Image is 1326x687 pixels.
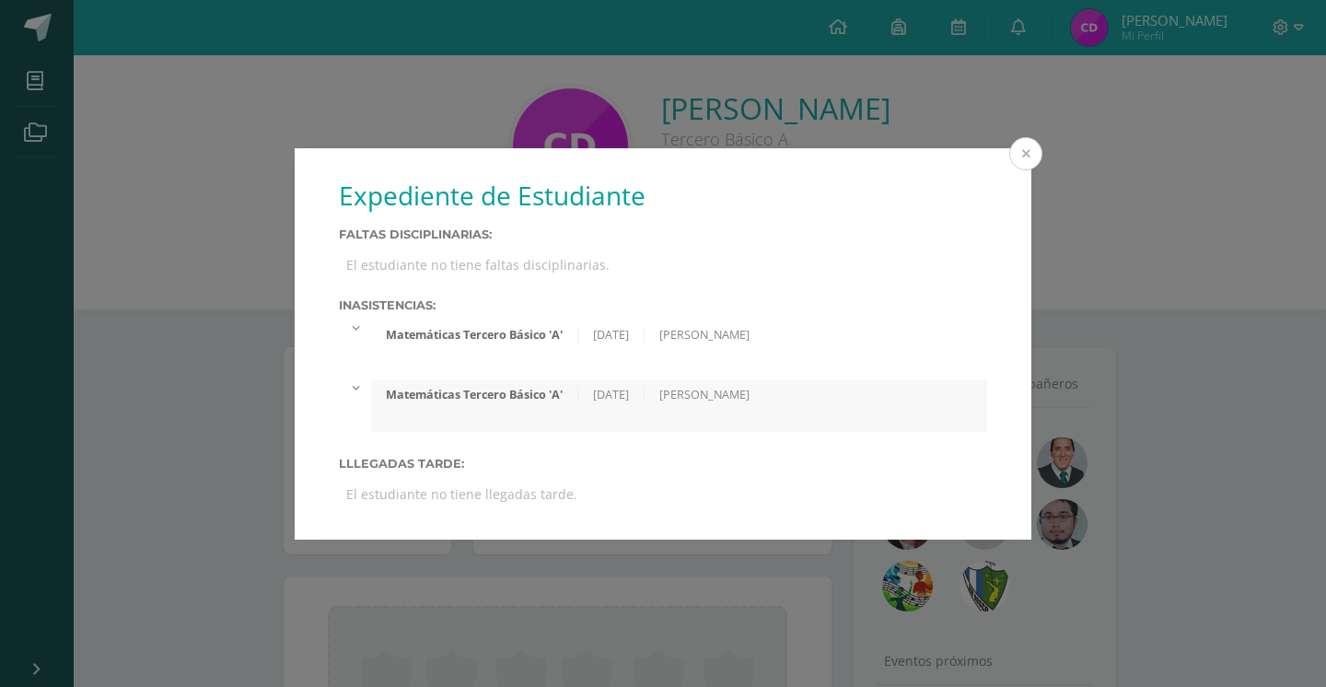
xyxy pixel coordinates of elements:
[645,387,764,402] div: [PERSON_NAME]
[339,298,987,312] label: Inasistencias:
[578,327,645,343] div: [DATE]
[371,387,578,402] div: Matemáticas Tercero Básico 'A'
[339,478,987,510] div: El estudiante no tiene llegadas tarde.
[339,457,987,471] label: Lllegadas tarde:
[339,227,987,241] label: Faltas Disciplinarias:
[339,249,987,281] div: El estudiante no tiene faltas disciplinarias.
[371,327,578,343] div: Matemáticas Tercero Básico 'A'
[645,327,764,343] div: [PERSON_NAME]
[578,387,645,402] div: [DATE]
[1009,137,1042,170] button: Close (Esc)
[339,178,987,213] h1: Expediente de Estudiante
